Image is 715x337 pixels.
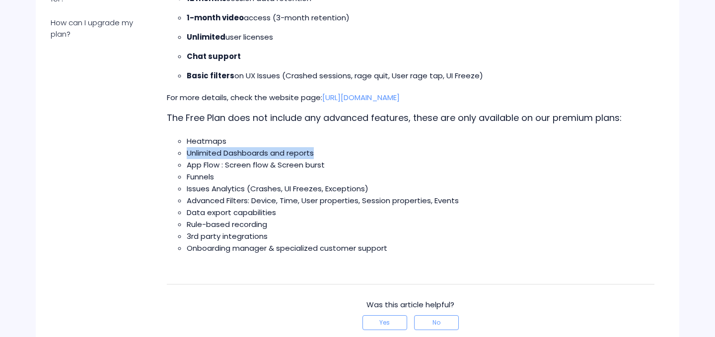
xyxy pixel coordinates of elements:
[46,12,152,45] a: How can I upgrade my plan?
[366,299,454,310] span: Was this article helpful?
[187,136,226,146] span: Heatmaps
[20,7,58,16] span: Get help
[187,12,244,23] strong: 1-month video
[187,219,267,229] span: Rule-based recording
[187,207,276,218] span: Data export capabilities
[187,171,214,182] span: Funnels
[187,231,268,241] span: 3rd party integrations
[187,32,225,42] strong: Unlimited
[187,31,654,43] p: user licenses
[322,92,400,103] a: [URL][DOMAIN_NAME]
[187,183,368,194] span: Issues Analytics (Crashes, UI Freezes, Exceptions)
[167,112,622,124] span: The Free Plan does not include any advanced features, these are only available on our premium plans:
[187,70,234,81] strong: Basic filters
[187,148,314,158] span: Unlimited Dashboards and reports
[187,243,387,253] span: Onboarding manager & specialized customer support
[362,315,407,330] button: This article was helpful
[167,92,400,103] span: For more details, check the website page:
[187,70,654,82] p: on UX Issues (Crashed sessions, rage quit, User rage tap, UI Freeze)
[414,315,459,330] button: This article was not helpful
[187,160,325,170] span: App Flow : Screen flow & Screen burst
[187,51,241,61] strong: Chat support
[187,195,459,206] span: Advanced Filters: Device, Time, User properties, Session properties, Events
[187,12,350,23] span: access (3-month retention)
